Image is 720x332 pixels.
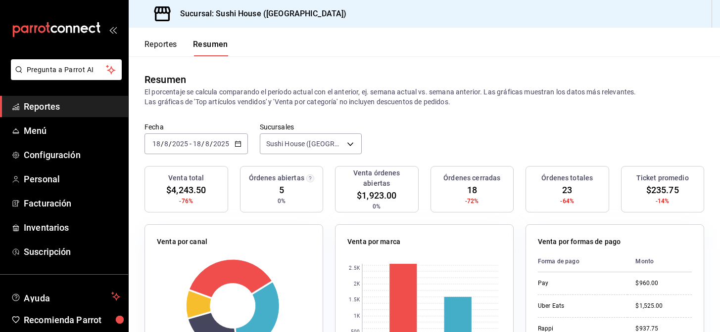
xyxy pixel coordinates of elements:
input: -- [192,140,201,148]
span: - [190,140,192,148]
h3: Sucursal: Sushi House ([GEOGRAPHIC_DATA]) [172,8,346,20]
span: -72% [465,197,479,206]
span: Sushi House ([GEOGRAPHIC_DATA]) [266,139,344,149]
p: Venta por canal [157,237,207,247]
span: $4,243.50 [166,183,206,197]
span: 18 [467,183,477,197]
span: $235.75 [646,183,679,197]
span: / [201,140,204,148]
p: El porcentaje se calcula comparando el período actual con el anterior, ej. semana actual vs. sema... [144,87,704,107]
h3: Ticket promedio [636,173,689,183]
div: Resumen [144,72,186,87]
h3: Venta órdenes abiertas [339,168,414,189]
input: ---- [172,140,189,148]
span: Reportes [24,100,120,113]
h3: Venta total [168,173,204,183]
p: Venta por formas de pago [538,237,621,247]
a: Pregunta a Parrot AI [7,72,122,82]
button: Pregunta a Parrot AI [11,59,122,80]
span: Suscripción [24,245,120,258]
button: Resumen [193,40,228,56]
h3: Órdenes abiertas [249,173,304,183]
button: Reportes [144,40,177,56]
text: 1K [354,314,360,319]
span: 0% [278,197,286,206]
span: Personal [24,172,120,186]
span: Pregunta a Parrot AI [27,65,106,75]
span: / [169,140,172,148]
span: Inventarios [24,221,120,234]
span: -64% [560,197,574,206]
input: -- [152,140,161,148]
div: Pay [538,279,620,288]
span: 23 [562,183,572,197]
label: Sucursales [260,124,362,130]
th: Forma de pago [538,251,627,272]
label: Fecha [144,124,248,130]
h3: Órdenes cerradas [443,173,500,183]
input: ---- [213,140,230,148]
span: -14% [656,197,670,206]
input: -- [164,140,169,148]
div: $960.00 [635,279,692,288]
th: Monto [627,251,692,272]
div: Uber Eats [538,302,620,310]
text: 2K [354,282,360,287]
span: Configuración [24,148,120,162]
span: Recomienda Parrot [24,313,120,327]
span: Menú [24,124,120,137]
span: / [210,140,213,148]
span: 5 [279,183,284,197]
span: 0% [373,202,381,211]
div: navigation tabs [144,40,228,56]
h3: Órdenes totales [541,173,593,183]
button: open_drawer_menu [109,26,117,34]
span: Ayuda [24,290,107,302]
p: Venta por marca [347,237,400,247]
span: / [161,140,164,148]
span: $1,923.00 [357,189,396,202]
text: 1.5K [349,297,360,303]
span: -76% [179,197,193,206]
span: Facturación [24,197,120,210]
input: -- [205,140,210,148]
div: $1,525.00 [635,302,692,310]
text: 2.5K [349,266,360,271]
